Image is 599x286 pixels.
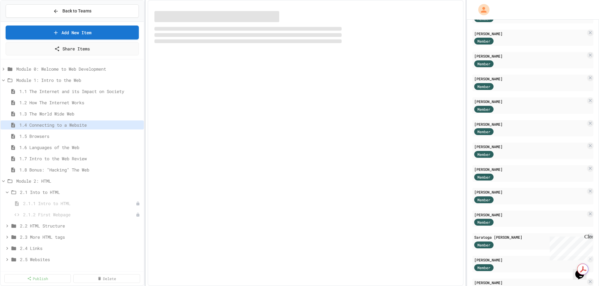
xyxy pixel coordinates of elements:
[477,197,490,203] span: Member
[136,213,140,217] div: Unpublished
[477,152,490,157] span: Member
[16,77,141,83] span: Module 1: Intro to the Web
[474,166,586,172] div: [PERSON_NAME]
[477,38,490,44] span: Member
[19,110,141,117] span: 1.3 The World Wide Web
[6,42,139,55] a: Share Items
[474,99,586,104] div: [PERSON_NAME]
[19,155,141,162] span: 1.7 Intro to the Web Review
[23,211,136,218] span: 2.1.2 First Webpage
[477,84,490,89] span: Member
[20,223,141,229] span: 2.2 HTML Structure
[6,26,139,40] a: Add New Item
[19,133,141,139] span: 1.5 Browsers
[477,242,490,248] span: Member
[19,99,141,106] span: 1.2 How The Internet Works
[20,256,141,263] span: 2.5 Websites
[20,234,141,240] span: 2.3 More HTML tags
[2,2,43,40] div: Chat with us now!Close
[20,267,141,274] span: 2.6 Images
[19,166,141,173] span: 1.8 Bonus: "Hacking" The Web
[4,274,71,283] a: Publish
[573,261,593,280] iframe: chat widget
[474,76,586,82] div: [PERSON_NAME]
[136,201,140,206] div: Unpublished
[547,234,593,260] iframe: chat widget
[20,189,141,195] span: 2.1 Into to HTML
[474,257,586,263] div: [PERSON_NAME]
[477,61,490,67] span: Member
[73,274,140,283] a: Delete
[474,234,586,240] div: Saratoga [PERSON_NAME]
[474,212,586,218] div: [PERSON_NAME]
[474,280,586,285] div: [PERSON_NAME]
[474,121,586,127] div: [PERSON_NAME]
[474,144,586,149] div: [PERSON_NAME]
[477,219,490,225] span: Member
[474,53,586,59] div: [PERSON_NAME]
[20,245,141,251] span: 2.4 Links
[23,200,136,207] span: 2.1.1 Intro to HTML
[477,265,490,270] span: Member
[16,178,141,184] span: Module 2: HTML
[16,66,141,72] span: Module 0: Welcome to Web Development
[474,189,586,195] div: [PERSON_NAME]
[477,129,490,134] span: Member
[6,4,139,18] button: Back to Teams
[477,174,490,180] span: Member
[474,31,586,36] div: [PERSON_NAME]
[472,2,491,17] div: My Account
[19,144,141,151] span: 1.6 Languages of the Web
[19,88,141,95] span: 1.1 The Internet and its Impact on Society
[477,106,490,112] span: Member
[62,8,91,14] span: Back to Teams
[19,122,141,128] span: 1.4 Connecting to a Website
